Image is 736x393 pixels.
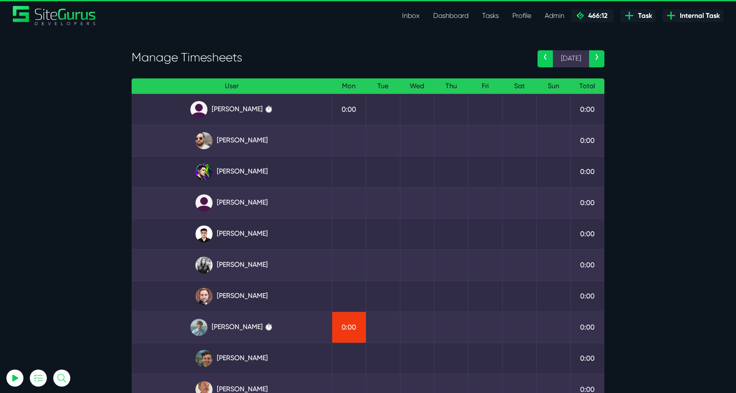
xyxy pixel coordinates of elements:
a: Inbox [395,7,426,24]
img: Sitegurus Logo [13,6,96,25]
td: 0:00 [332,312,366,343]
img: xv1kmavyemxtguplm5ir.png [195,225,213,243]
img: ublsy46zpoyz6muduycb.jpg [195,132,213,149]
td: 0:00 [570,125,604,156]
td: 0:00 [570,187,604,218]
a: [PERSON_NAME] [138,163,325,180]
td: 0:00 [570,312,604,343]
a: Tasks [475,7,506,24]
img: tkl4csrki1nqjgf0pb1z.png [190,319,207,336]
span: Task [635,11,652,21]
td: 0:00 [570,94,604,125]
a: [PERSON_NAME] [138,225,325,243]
th: User [132,78,332,94]
th: Fri [468,78,502,94]
th: Tue [366,78,400,94]
a: Task [621,9,655,22]
img: esb8jb8dmrsykbqurfoz.jpg [195,350,213,367]
img: default_qrqg0b.png [190,101,207,118]
h3: Manage Timesheets [132,50,525,65]
a: [PERSON_NAME] [138,132,325,149]
td: 0:00 [570,218,604,249]
a: Admin [538,7,571,24]
th: Mon [332,78,366,94]
img: tfogtqcjwjterk6idyiu.jpg [195,288,213,305]
a: › [589,50,604,67]
span: [DATE] [553,50,589,67]
a: Internal Task [662,9,723,22]
td: 0:00 [332,94,366,125]
a: SiteGurus [13,6,96,25]
a: [PERSON_NAME] ⏱️ [138,319,325,336]
a: Profile [506,7,538,24]
a: [PERSON_NAME] [138,257,325,274]
a: Dashboard [426,7,475,24]
a: [PERSON_NAME] [138,194,325,211]
th: Thu [434,78,468,94]
a: ‹ [538,50,553,67]
td: 0:00 [570,249,604,280]
td: 0:00 [570,343,604,374]
img: rgqpcqpgtbr9fmz9rxmm.jpg [195,257,213,274]
a: [PERSON_NAME] ⏱️ [138,101,325,118]
th: Sun [536,78,570,94]
span: Internal Task [676,11,720,21]
th: Total [570,78,604,94]
td: 0:00 [570,280,604,312]
a: [PERSON_NAME] [138,288,325,305]
a: 466:12 [571,9,614,22]
span: 466:12 [585,12,607,20]
img: rxuxidhawjjb44sgel4e.png [195,163,213,180]
td: 0:00 [570,156,604,187]
th: Sat [502,78,536,94]
img: default_qrqg0b.png [195,194,213,211]
th: Wed [400,78,434,94]
a: [PERSON_NAME] [138,350,325,367]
